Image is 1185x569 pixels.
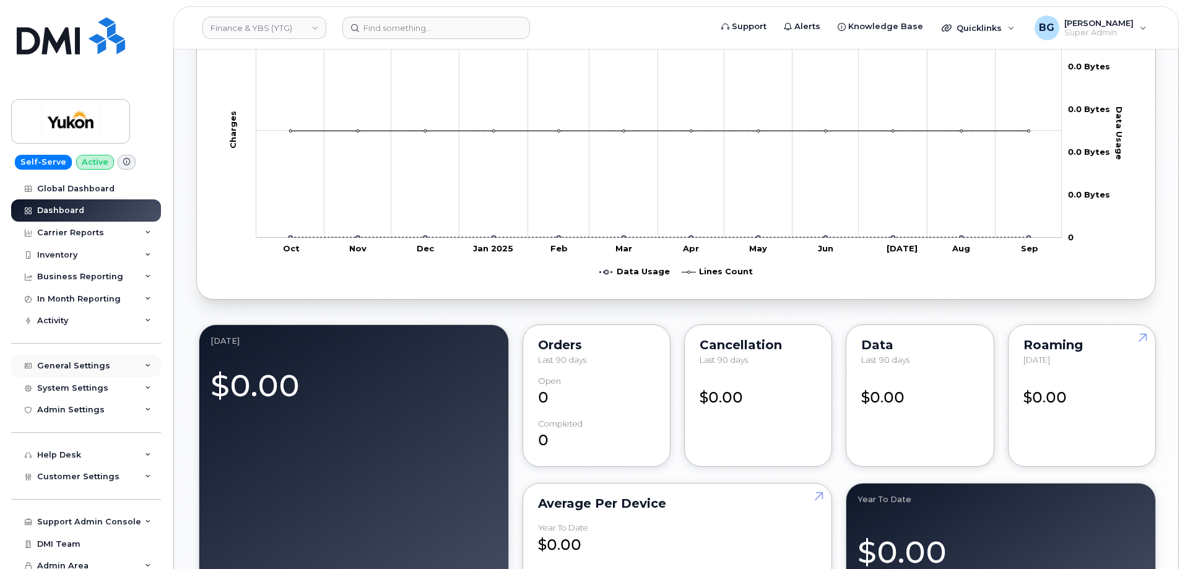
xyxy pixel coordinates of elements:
div: $0.00 [700,376,817,409]
div: $0.00 [211,361,497,407]
span: Support [732,20,766,33]
div: Year to Date [538,523,588,532]
tspan: Data Usage [1114,106,1124,160]
tspan: [DATE] [887,243,918,253]
div: $0.00 [1023,376,1140,409]
tspan: May [749,243,767,253]
a: Knowledge Base [829,14,932,39]
tspan: Sep [1021,243,1038,253]
div: completed [538,419,583,428]
div: $0.00 [538,523,817,555]
div: August 2025 [211,336,497,346]
span: Alerts [794,20,820,33]
tspan: Nov [349,243,367,253]
span: Last 90 days [538,355,586,365]
span: [DATE] [1023,355,1050,365]
g: Lines Count [682,260,753,284]
div: $0.00 [861,376,978,409]
g: Chart [228,19,1125,284]
div: 0 [538,419,655,451]
span: Last 90 days [700,355,748,365]
div: Quicklinks [933,15,1023,40]
tspan: Jun [818,243,833,253]
tspan: Jan 2025 [473,243,513,253]
div: Bill Geary [1026,15,1155,40]
span: [PERSON_NAME] [1064,18,1134,28]
g: Data Usage [599,260,670,284]
span: Knowledge Base [848,20,923,33]
div: Average per Device [538,498,817,508]
div: Data [861,340,978,350]
a: Alerts [775,14,829,39]
div: Open [538,376,561,386]
span: Quicklinks [957,23,1002,33]
a: Finance & YBS (YTG) [202,17,326,39]
span: Super Admin [1064,28,1134,38]
tspan: 0.0 Bytes [1068,61,1110,71]
tspan: Mar [615,243,632,253]
div: 0 [538,376,655,409]
tspan: 0.0 Bytes [1068,189,1110,199]
tspan: Oct [283,243,300,253]
tspan: Feb [550,243,568,253]
span: Last 90 days [861,355,909,365]
div: Cancellation [700,340,817,350]
tspan: 0.0 Bytes [1068,104,1110,114]
span: BG [1039,20,1054,35]
div: Year to Date [857,495,1144,505]
tspan: Dec [417,243,435,253]
tspan: Charges [228,111,238,149]
g: Legend [599,260,753,284]
tspan: 0.0 Bytes [1068,147,1110,157]
input: Find something... [342,17,530,39]
div: Orders [538,340,655,350]
tspan: 0 [1068,232,1074,242]
tspan: Apr [682,243,699,253]
div: Roaming [1023,340,1140,350]
a: Support [713,14,775,39]
tspan: Aug [952,243,970,253]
